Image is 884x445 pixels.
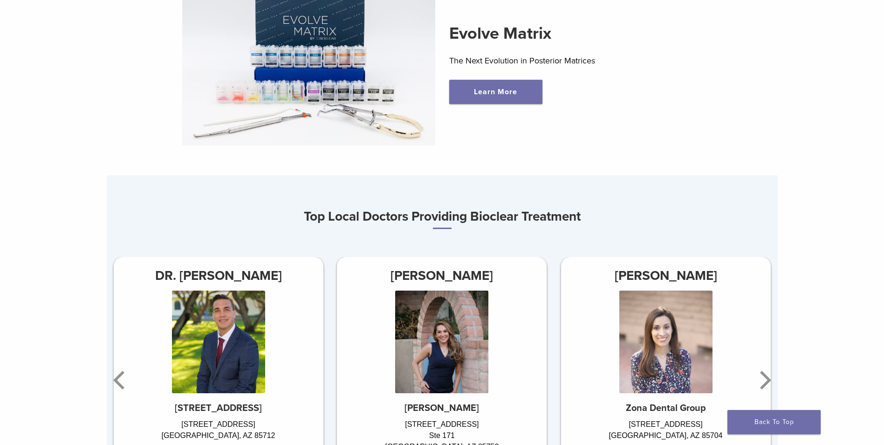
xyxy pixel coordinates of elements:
h3: Top Local Doctors Providing Bioclear Treatment [107,205,778,229]
h3: [PERSON_NAME] [337,264,547,287]
button: Next [754,352,773,408]
h2: Evolve Matrix [449,22,702,45]
a: Learn More [449,80,542,104]
h3: DR. [PERSON_NAME] [114,264,323,287]
img: Dr. Sara Garcia [619,291,713,393]
a: Back To Top [727,410,821,434]
strong: [STREET_ADDRESS] [175,403,262,414]
img: DR. Brian Mitchell [172,291,265,393]
h3: [PERSON_NAME] [561,264,771,287]
p: The Next Evolution in Posterior Matrices [449,54,702,68]
button: Previous [111,352,130,408]
strong: Zona Dental Group [626,403,706,414]
img: Dr. Lenny Arias [395,291,488,393]
strong: [PERSON_NAME] [404,403,479,414]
